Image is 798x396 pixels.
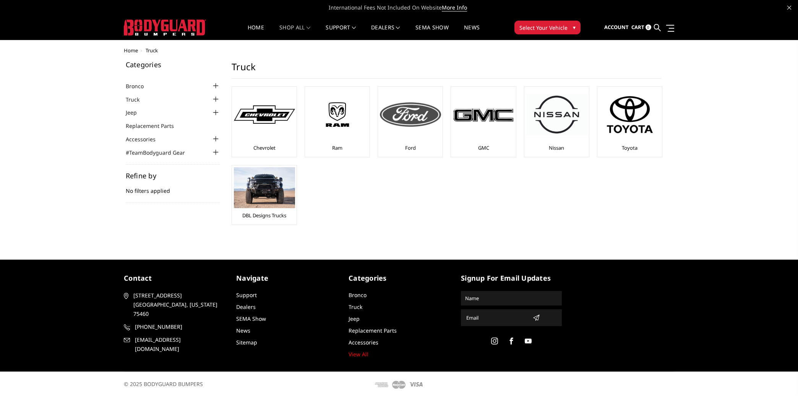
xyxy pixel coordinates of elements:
a: SEMA Show [236,315,266,322]
img: BODYGUARD BUMPERS [124,19,206,36]
a: Truck [349,303,362,310]
h5: Refine by [126,172,221,179]
button: Select Your Vehicle [514,21,581,34]
a: Home [248,25,264,40]
a: Jeep [349,315,360,322]
a: shop all [279,25,310,40]
a: News [236,327,250,334]
a: Support [326,25,356,40]
a: [EMAIL_ADDRESS][DOMAIN_NAME] [124,335,225,354]
span: Account [604,24,629,31]
span: ▾ [573,23,576,31]
a: DBL Designs Trucks [242,212,286,219]
a: Accessories [349,339,378,346]
h5: Categories [349,273,449,283]
h5: Categories [126,61,221,68]
a: View All [349,351,368,358]
span: © 2025 BODYGUARD BUMPERS [124,380,203,388]
h5: signup for email updates [461,273,562,283]
a: Chevrolet [253,144,276,151]
a: Dealers [371,25,400,40]
a: Bronco [126,82,153,90]
input: Name [462,292,561,304]
span: 0 [646,24,651,30]
div: No filters applied [126,172,221,203]
a: #TeamBodyguard Gear [126,149,195,157]
a: SEMA Show [415,25,449,40]
input: Email [463,312,530,324]
h5: Navigate [236,273,337,283]
span: Cart [631,24,644,31]
a: [PHONE_NUMBER] [124,322,225,331]
a: More Info [442,4,467,11]
a: Replacement Parts [349,327,397,334]
span: [PHONE_NUMBER] [135,322,224,331]
h1: Truck [232,61,661,79]
h5: contact [124,273,225,283]
a: Sitemap [236,339,257,346]
a: Home [124,47,138,54]
a: Nissan [549,144,564,151]
a: Account [604,17,629,38]
a: Replacement Parts [126,122,183,130]
a: News [464,25,480,40]
span: [STREET_ADDRESS] [GEOGRAPHIC_DATA], [US_STATE] 75460 [133,291,222,318]
a: Toyota [622,144,637,151]
a: Accessories [126,135,165,143]
a: Jeep [126,108,146,116]
a: GMC [478,144,489,151]
span: [EMAIL_ADDRESS][DOMAIN_NAME] [135,335,224,354]
span: Truck [146,47,158,54]
a: Cart 0 [631,17,651,38]
a: Dealers [236,303,256,310]
span: Select Your Vehicle [519,24,568,32]
a: Ram [332,144,342,151]
a: Ford [405,144,416,151]
a: Truck [126,95,149,103]
a: Support [236,291,257,299]
a: Bronco [349,291,367,299]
